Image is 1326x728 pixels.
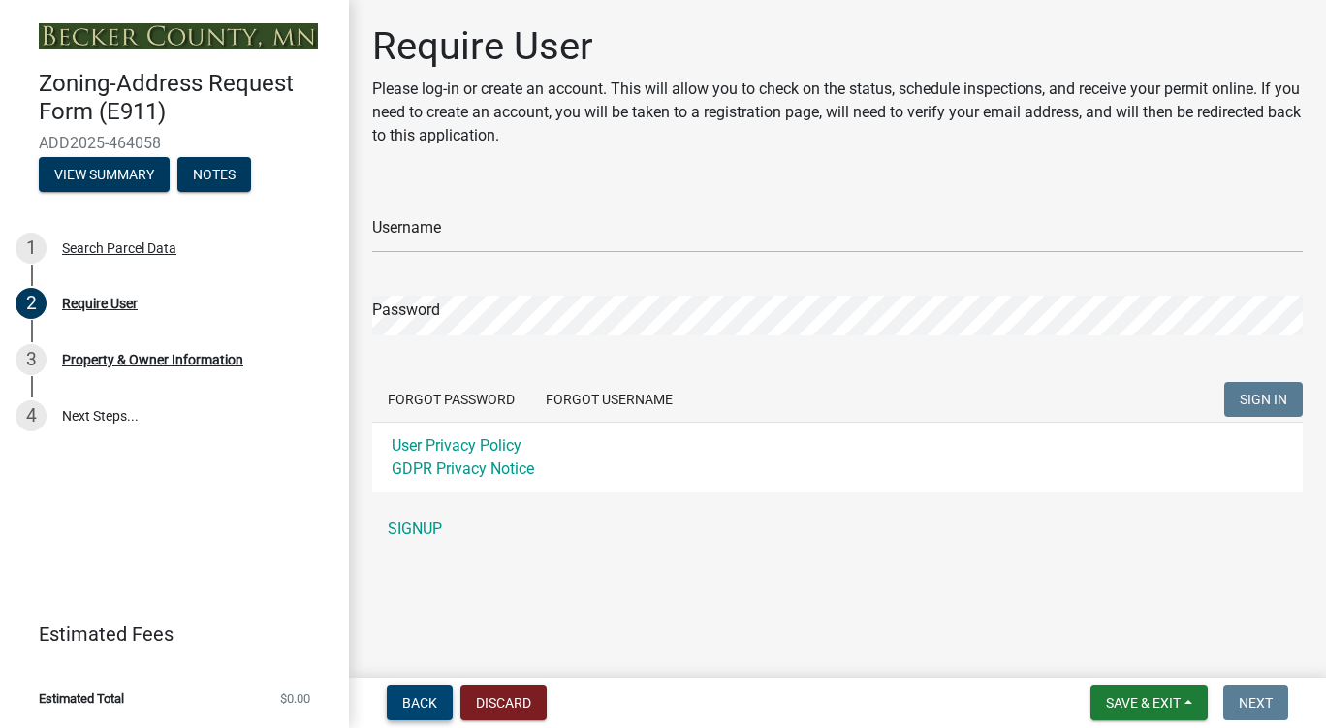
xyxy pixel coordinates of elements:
[280,692,310,705] span: $0.00
[16,288,47,319] div: 2
[62,241,176,255] div: Search Parcel Data
[387,685,453,720] button: Back
[39,692,124,705] span: Estimated Total
[16,615,318,653] a: Estimated Fees
[39,134,310,152] span: ADD2025-464058
[62,353,243,366] div: Property & Owner Information
[39,157,170,192] button: View Summary
[1223,685,1288,720] button: Next
[1224,382,1303,417] button: SIGN IN
[372,78,1303,147] p: Please log-in or create an account. This will allow you to check on the status, schedule inspecti...
[16,344,47,375] div: 3
[16,233,47,264] div: 1
[39,168,170,183] wm-modal-confirm: Summary
[1106,695,1181,711] span: Save & Exit
[1240,392,1287,407] span: SIGN IN
[530,382,688,417] button: Forgot Username
[177,157,251,192] button: Notes
[1239,695,1273,711] span: Next
[1090,685,1208,720] button: Save & Exit
[177,168,251,183] wm-modal-confirm: Notes
[372,382,530,417] button: Forgot Password
[460,685,547,720] button: Discard
[39,23,318,49] img: Becker County, Minnesota
[392,436,521,455] a: User Privacy Policy
[39,70,333,126] h4: Zoning-Address Request Form (E911)
[392,459,534,478] a: GDPR Privacy Notice
[372,510,1303,549] a: SIGNUP
[62,297,138,310] div: Require User
[402,695,437,711] span: Back
[16,400,47,431] div: 4
[372,23,1303,70] h1: Require User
